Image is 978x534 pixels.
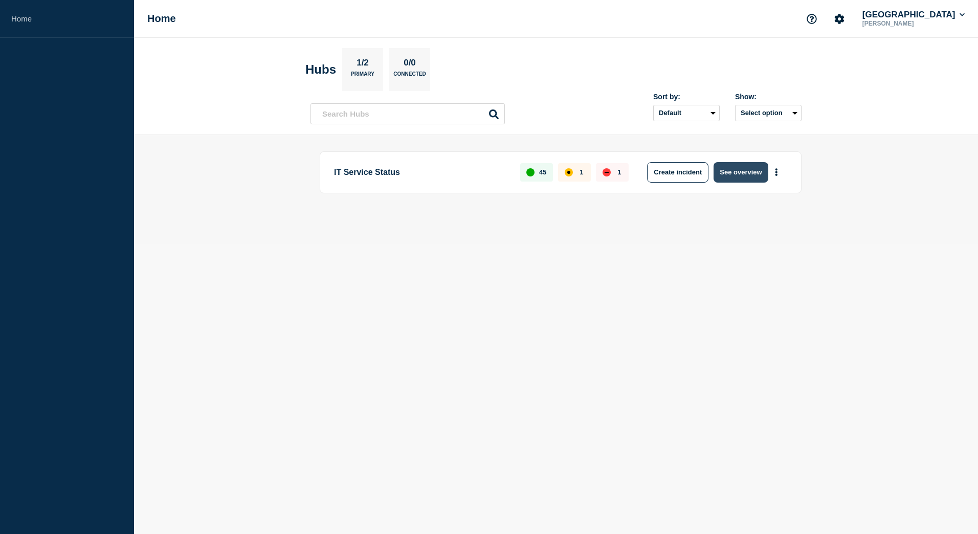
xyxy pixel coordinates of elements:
[305,62,336,77] h2: Hubs
[393,71,426,82] p: Connected
[770,163,783,182] button: More actions
[565,168,573,176] div: affected
[647,162,708,183] button: Create incident
[310,103,505,124] input: Search Hubs
[400,58,420,71] p: 0/0
[653,105,720,121] select: Sort by
[147,13,176,25] h1: Home
[353,58,373,71] p: 1/2
[603,168,611,176] div: down
[829,8,850,30] button: Account settings
[351,71,374,82] p: Primary
[526,168,535,176] div: up
[653,93,720,101] div: Sort by:
[714,162,768,183] button: See overview
[801,8,823,30] button: Support
[539,168,546,176] p: 45
[735,93,802,101] div: Show:
[334,162,508,183] p: IT Service Status
[860,20,967,27] p: [PERSON_NAME]
[617,168,621,176] p: 1
[735,105,802,121] button: Select option
[860,10,967,20] button: [GEOGRAPHIC_DATA]
[580,168,583,176] p: 1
